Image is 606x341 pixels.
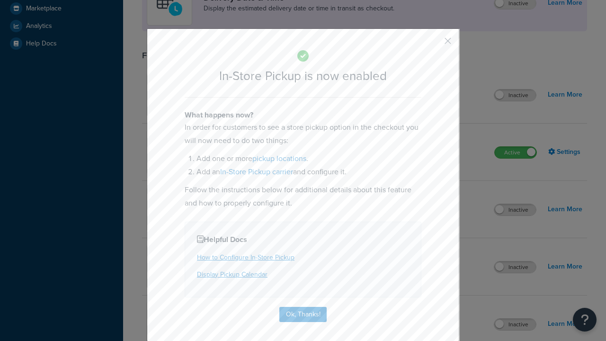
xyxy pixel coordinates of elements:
[185,69,421,83] h2: In-Store Pickup is now enabled
[197,269,267,279] a: Display Pickup Calendar
[196,165,421,179] li: Add an and configure it.
[196,152,421,165] li: Add one or more .
[279,307,327,322] button: Ok, Thanks!
[197,252,294,262] a: How to Configure In-Store Pickup
[185,121,421,147] p: In order for customers to see a store pickup option in the checkout you will now need to do two t...
[220,166,293,177] a: In-Store Pickup carrier
[185,183,421,210] p: Follow the instructions below for additional details about this feature and how to properly confi...
[197,234,409,245] h4: Helpful Docs
[252,153,306,164] a: pickup locations
[185,109,421,121] h4: What happens now?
